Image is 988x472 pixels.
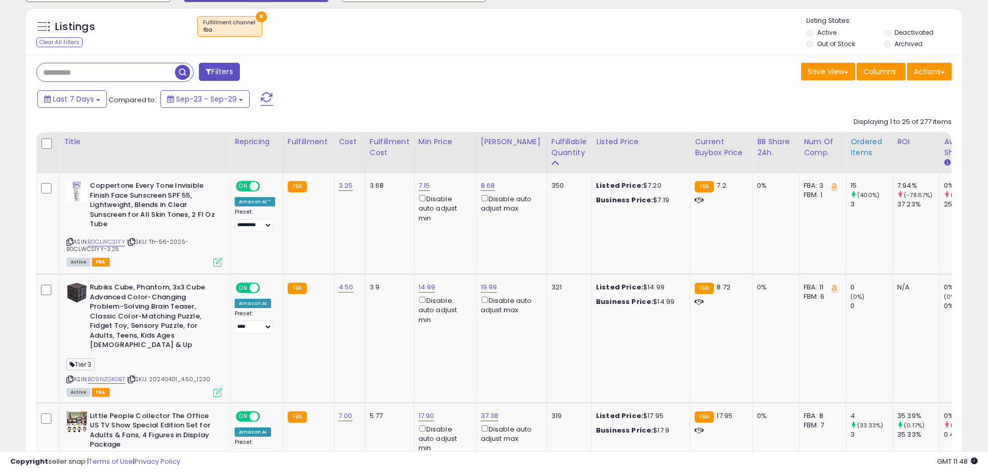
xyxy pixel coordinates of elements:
div: Disable auto adjust max [481,295,539,315]
strong: Copyright [10,456,48,466]
span: Tier 3 [66,358,94,370]
div: Clear All Filters [36,37,83,47]
b: Listed Price: [596,282,643,292]
b: Business Price: [596,297,653,307]
button: Columns [857,63,905,80]
span: All listings currently available for purchase on Amazon [66,258,90,267]
div: 3 [850,200,892,209]
div: N/A [897,283,931,292]
div: FBA: 8 [804,411,838,421]
span: OFF [259,284,275,293]
a: B0CLWCS1YY [88,238,125,246]
small: FBA [695,283,714,294]
small: FBA [695,411,714,423]
div: 0% [757,283,791,292]
div: 35.33% [897,430,939,439]
b: Listed Price: [596,411,643,421]
h5: Listings [55,20,95,34]
div: FBA: 3 [804,181,838,190]
div: Disable auto adjust min [418,193,468,223]
span: 17.95 [716,411,733,421]
a: Terms of Use [89,456,133,466]
b: Little People Collector The Office US TV Show Special Edition Set for Adults & Fans, 4 Figures in... [90,411,216,452]
button: Last 7 Days [37,90,107,108]
div: Min Price [418,136,472,147]
div: Disable auto adjust min [418,423,468,453]
span: ON [237,412,250,421]
div: Amazon AI [235,299,271,308]
div: $14.99 [596,283,682,292]
span: ON [237,182,250,191]
a: B09NZGKGBT [88,375,125,384]
div: ROI [897,136,935,147]
div: Preset: [235,209,275,232]
span: | SKU: 20240401_4.50_1230 [127,375,210,383]
div: 0% [757,411,791,421]
span: ON [237,284,250,293]
b: Listed Price: [596,181,643,190]
div: Repricing [235,136,279,147]
span: Sep-23 - Sep-29 [176,94,237,104]
a: 37.38 [481,411,499,421]
div: Amazon AI [235,427,271,437]
div: FBM: 1 [804,190,838,200]
img: 51wVzFnAp8L._SL40_.jpg [66,411,87,432]
div: Current Buybox Price [695,136,748,158]
small: (33.33%) [857,421,883,429]
div: BB Share 24h. [757,136,795,158]
div: 0% [944,301,986,311]
small: (0%) [944,293,958,301]
div: $17.9 [596,426,682,435]
div: 3.9 [370,283,406,292]
small: (0%) [850,293,865,301]
div: 0% [944,411,986,421]
span: 2025-10-7 11:48 GMT [937,456,978,466]
div: FBM: 6 [804,292,838,301]
div: 35.39% [897,411,939,421]
small: (-100%) [951,191,975,199]
span: FBA [92,258,110,267]
a: 7.00 [339,411,353,421]
div: $7.19 [596,196,682,205]
span: OFF [259,182,275,191]
div: 0% [757,181,791,190]
div: 3 [850,430,892,439]
a: 19.99 [481,282,497,293]
div: Num of Comp. [804,136,842,158]
div: $7.20 [596,181,682,190]
div: 7.94% [897,181,939,190]
a: Privacy Policy [134,456,180,466]
div: seller snap | | [10,457,180,467]
div: Disable auto adjust max [481,193,539,213]
div: FBM: 7 [804,421,838,430]
div: 0 [850,283,892,292]
div: 0.43% [944,430,986,439]
small: FBA [288,181,307,192]
small: (400%) [857,191,879,199]
b: Coppertone Every Tone Invisible Finish Face Sunscreen SPF 55, Lightweight, Blends in Clear Sunscr... [90,181,216,232]
label: Out of Stock [817,39,855,48]
small: (-78.67%) [904,191,932,199]
div: Disable auto adjust min [418,295,468,325]
div: Title [64,136,226,147]
button: Actions [907,63,952,80]
div: Preset: [235,310,275,334]
button: Sep-23 - Sep-29 [160,90,250,108]
div: Preset: [235,439,275,462]
a: 8.68 [481,181,495,191]
div: $14.99 [596,297,682,307]
img: 41uIOP70ZlL._SL40_.jpg [66,181,87,202]
div: 37.23% [897,200,939,209]
b: Business Price: [596,425,653,435]
div: FBA: 11 [804,283,838,292]
p: Listing States: [806,16,962,26]
div: 25.29% [944,200,986,209]
span: Fulfillment channel : [203,19,256,34]
div: 321 [551,283,584,292]
div: Cost [339,136,361,147]
small: (-100%) [951,421,975,429]
div: Fulfillment [288,136,330,147]
div: 15 [850,181,892,190]
div: fba [203,26,256,34]
span: 8.72 [716,282,730,292]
